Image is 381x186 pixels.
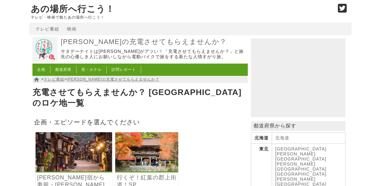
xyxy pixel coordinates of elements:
a: テレビ番組 [36,26,59,31]
iframe: Advertisement [251,38,345,117]
p: サタデーナイトは[PERSON_NAME]がアツい！「充電させてもらえませんか？」と旅先の心優しき人にお願いしながら電動バイクで旅をする新たな人情すがり旅。 [61,49,246,60]
img: 出川哲朗の充電させてもらえませんか？ いざ"木曽路"をゆけ！ 奈良井宿から妻籠・馬籠とおって名古屋城180キロ！ ですが食いしん坊"森三中"全員集合でヤバいよ²SP [36,132,112,172]
a: 映画 [67,26,77,31]
img: 出川哲朗の充電させてもらえませんか？ 行くぞ！紅葉の郡上街道！美濃 大矢田神社からゴールは超人気の郡上八幡城！ですがゲストがまさかの雨女？でヤバいよヤバいよＳＰ [115,132,179,172]
a: [GEOGRAPHIC_DATA] [275,172,327,177]
a: 出川哲朗の充電させてもらえませんか？ [32,58,58,63]
a: Twitter (@go_thesights) [338,8,347,13]
a: 宿・ホテル [81,67,102,72]
a: 都道府県 [55,67,71,72]
a: 出川哲朗の充電させてもらえませんか？ いざ"木曽路"をゆけ！ 奈良井宿から妻籠・馬籠とおって名古屋城180キロ！ ですが食いしん坊"森三中"全員集合でヤバいよ²SP [36,167,112,172]
a: [PERSON_NAME]の充電させてもらえませんか？ [61,37,246,47]
img: 出川哲朗の充電させてもらえませんか？ [32,37,58,62]
h1: 充電させてもらえませんか？ [GEOGRAPHIC_DATA]のロケ地一覧 [32,86,248,110]
a: [PERSON_NAME][GEOGRAPHIC_DATA] [275,151,327,161]
a: 企画 [37,67,45,72]
th: 北海道 [251,133,272,144]
a: [PERSON_NAME][GEOGRAPHIC_DATA] [275,161,327,172]
h2: 企画・エピソードを選んでください [32,116,248,127]
nav: > > [32,76,248,83]
a: テレビ番組 [44,77,64,82]
a: 出川哲朗の充電させてもらえませんか？ 行くぞ！紅葉の郡上街道！美濃 大矢田神社からゴールは超人気の郡上八幡城！ですがゲストがまさかの雨女？でヤバいよヤバいよＳＰ [115,167,179,172]
a: あの場所へ行こう！ [31,4,115,14]
a: 訪問レポート [111,67,136,72]
a: [GEOGRAPHIC_DATA] [275,146,327,151]
a: [PERSON_NAME]の充電させてもらえませんか？ [67,77,159,82]
p: 都道府県から探す [251,121,345,131]
a: 北海道 [275,135,289,140]
p: テレビ・映画で観たあの場所へ行こう！ [31,15,331,20]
